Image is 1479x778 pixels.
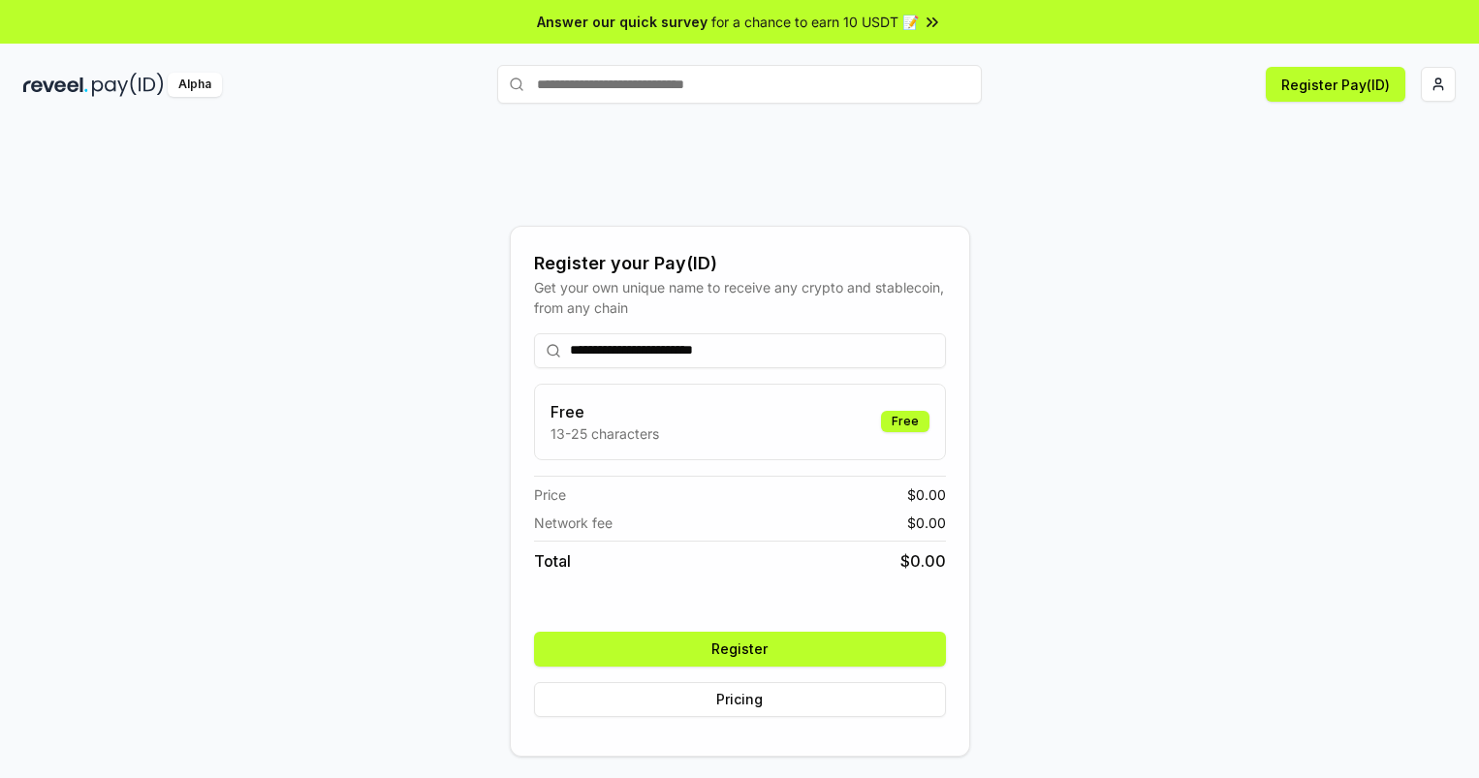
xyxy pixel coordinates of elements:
[534,484,566,505] span: Price
[881,411,929,432] div: Free
[711,12,919,32] span: for a chance to earn 10 USDT 📝
[534,549,571,573] span: Total
[534,682,946,717] button: Pricing
[168,73,222,97] div: Alpha
[537,12,708,32] span: Answer our quick survey
[534,632,946,667] button: Register
[551,400,659,423] h3: Free
[534,277,946,318] div: Get your own unique name to receive any crypto and stablecoin, from any chain
[907,513,946,533] span: $ 0.00
[1266,67,1405,102] button: Register Pay(ID)
[551,423,659,444] p: 13-25 characters
[907,484,946,505] span: $ 0.00
[92,73,164,97] img: pay_id
[23,73,88,97] img: reveel_dark
[534,250,946,277] div: Register your Pay(ID)
[900,549,946,573] span: $ 0.00
[534,513,613,533] span: Network fee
